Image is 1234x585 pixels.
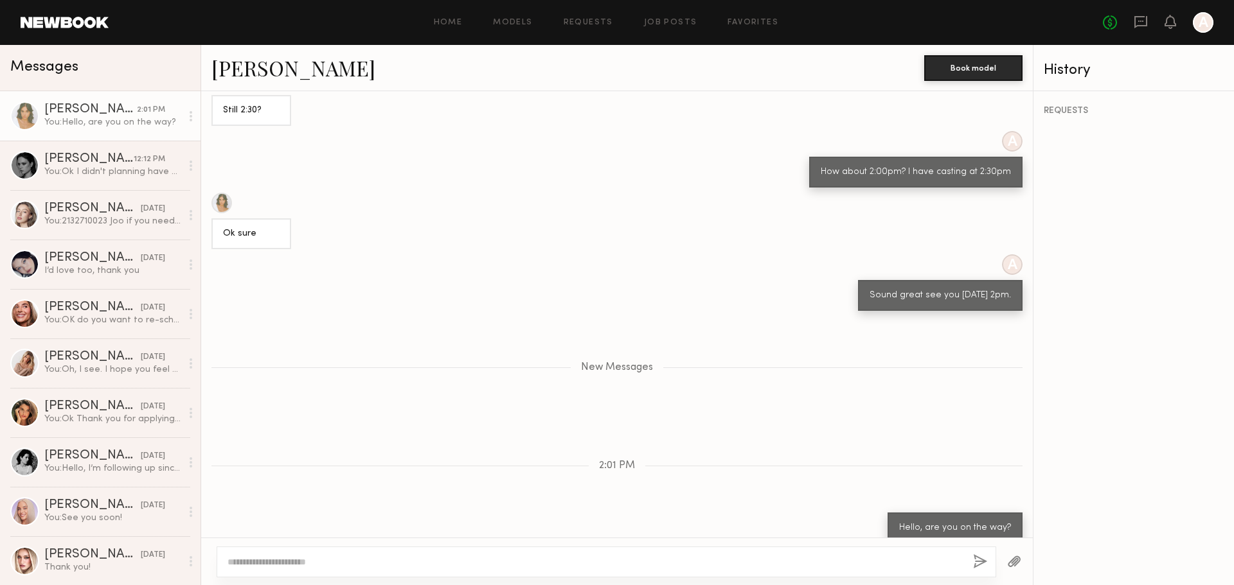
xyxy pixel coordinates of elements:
a: A [1193,12,1213,33]
a: Job Posts [644,19,697,27]
div: You: Hello, I’m following up since I haven’t received a response from you. I would appreciate it ... [44,462,181,475]
a: Book model [924,62,1023,73]
div: [PERSON_NAME] [44,153,134,166]
a: Home [434,19,463,27]
div: Hello, are you on the way? [899,521,1011,536]
a: Requests [564,19,613,27]
div: You: Ok Thank you for applying, have a great day. [44,413,181,425]
div: [DATE] [141,203,165,215]
div: [PERSON_NAME] [44,351,141,363]
a: Models [493,19,532,27]
div: [DATE] [141,302,165,314]
div: Thank you! [44,561,181,573]
div: [PERSON_NAME] [44,103,137,116]
div: Ok sure [223,227,280,241]
div: 2:01 PM [137,104,165,116]
span: 2:01 PM [599,460,635,471]
div: You: Hello, are you on the way? [44,116,181,128]
button: Book model [924,55,1023,81]
span: New Messages [581,362,653,373]
div: [DATE] [141,450,165,462]
a: [PERSON_NAME] [211,54,375,82]
div: [DATE] [141,401,165,413]
span: Messages [10,60,78,74]
div: [DATE] [141,351,165,363]
div: [DATE] [141,500,165,512]
div: [DATE] [141,252,165,265]
div: You: See you soon! [44,512,181,524]
div: History [1044,63,1224,78]
div: 12:12 PM [134,153,165,166]
div: Sound great see you [DATE] 2pm. [870,288,1011,303]
div: [PERSON_NAME] [44,252,141,265]
div: Still 2:30? [223,103,280,118]
div: REQUESTS [1044,107,1224,116]
div: [PERSON_NAME] [44,548,141,561]
div: How about 2:00pm? I have casting at 2:30pm [821,165,1011,180]
div: You: Ok I didn't planning have a casting for next week but I will make space for you. Please tell... [44,166,181,178]
div: [PERSON_NAME] [44,450,141,462]
a: Favorites [728,19,778,27]
div: You: OK do you want to re-schedule? [44,314,181,326]
div: I’d love too, thank you [44,265,181,277]
div: You: Oh, I see. I hope you feel better. I can schedule you for [DATE] 4pm. Does that work for you? [44,363,181,376]
div: [PERSON_NAME] [44,499,141,512]
div: [PERSON_NAME] [44,301,141,314]
div: You: 2132710023 Joo if you need something please contact me Thank you [44,215,181,227]
div: [PERSON_NAME] [44,202,141,215]
div: [DATE] [141,549,165,561]
div: [PERSON_NAME] [44,400,141,413]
